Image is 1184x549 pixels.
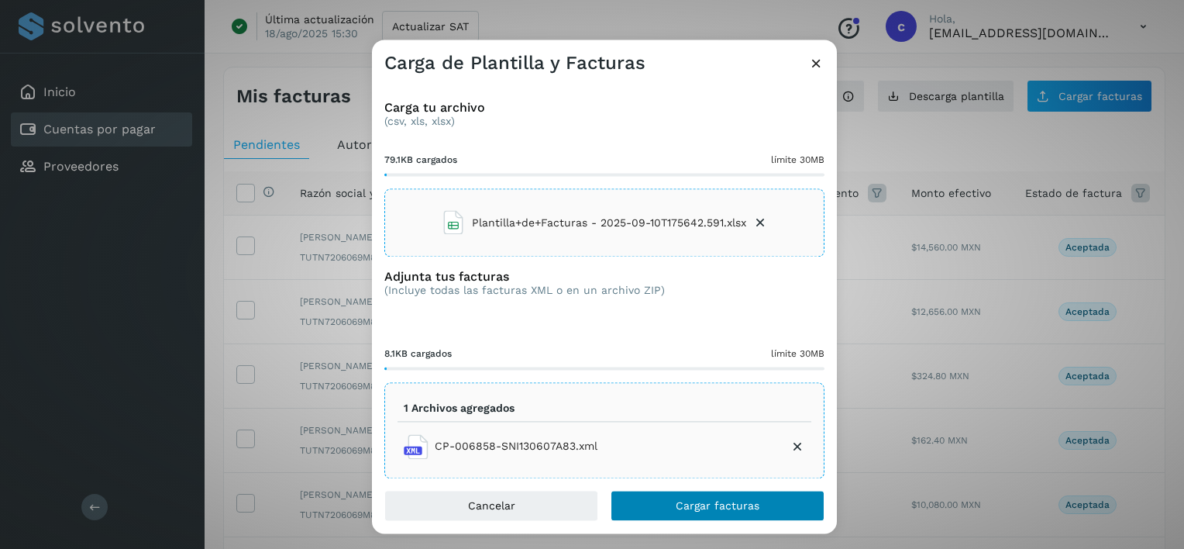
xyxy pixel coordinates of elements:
span: Plantilla+de+Facturas - 2025-09-10T175642.591.xlsx [472,215,746,231]
button: Cargar facturas [611,491,824,522]
p: 1 Archivos agregados [404,402,515,415]
span: Cargar facturas [676,501,759,512]
span: Cancelar [468,501,515,512]
h3: Carga de Plantilla y Facturas [384,52,645,74]
p: (Incluye todas las facturas XML o en un archivo ZIP) [384,285,665,298]
span: límite 30MB [771,347,824,361]
span: CP-006858-SNI130607A83.xml [435,439,597,455]
span: 8.1KB cargados [384,347,452,361]
span: 79.1KB cargados [384,153,457,167]
h3: Adjunta tus facturas [384,269,665,284]
h3: Carga tu archivo [384,100,824,115]
span: límite 30MB [771,153,824,167]
button: Cancelar [384,491,598,522]
p: (csv, xls, xlsx) [384,116,824,129]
